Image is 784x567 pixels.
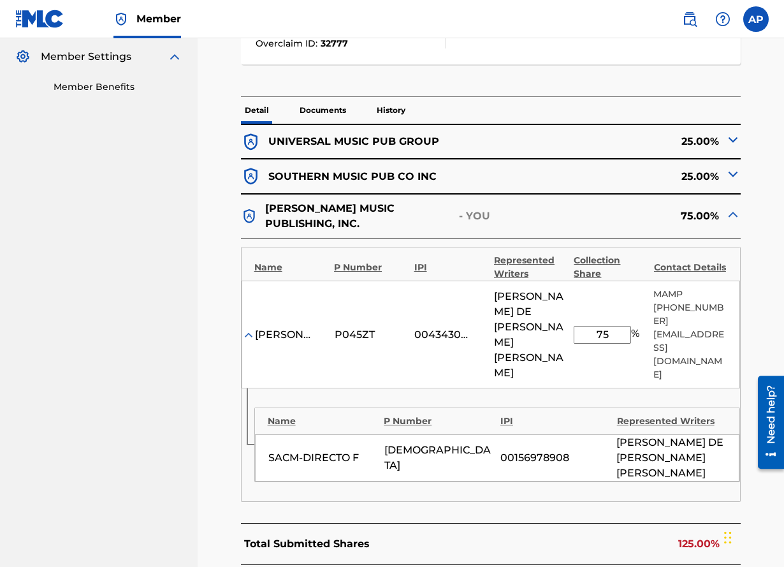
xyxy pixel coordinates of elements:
img: Top Rightsholder [113,11,129,27]
span: Member Settings [41,49,131,64]
span: 32777 [321,38,348,49]
img: expand-cell-toggle [242,328,255,341]
div: IPI [500,415,611,428]
img: dfb38c8551f6dcc1ac04.svg [241,132,261,152]
img: Member Settings [15,49,31,64]
p: - YOU [459,209,491,224]
div: Drag [724,519,732,557]
div: Collection Share [574,254,647,281]
div: Help [710,6,736,32]
div: P Number [334,261,407,274]
img: expand [167,49,182,64]
div: 25.00% [491,166,741,186]
img: dfb38c8551f6dcc1ac04.svg [241,166,261,186]
span: Overclaim ID : [256,38,321,49]
div: Represented Writers [617,415,727,428]
p: Detail [241,97,273,124]
p: [EMAIL_ADDRESS][DOMAIN_NAME] [653,328,727,381]
img: expand-cell-toggle [725,166,741,182]
p: 125.00% [678,536,720,552]
img: search [682,11,697,27]
p: History [373,97,409,124]
a: Member Benefits [54,80,182,94]
span: [PERSON_NAME] DE [PERSON_NAME] [PERSON_NAME] [494,289,567,381]
div: [DEMOGRAPHIC_DATA] [384,443,494,473]
iframe: Resource Center [748,371,784,474]
p: SOUTHERN MUSIC PUB CO INC [268,169,437,184]
p: Total Submitted Shares [244,536,370,552]
p: UNIVERSAL MUSIC PUB GROUP [268,134,439,149]
img: dfb38c8551f6dcc1ac04.svg [241,208,258,225]
p: [PHONE_NUMBER] [653,301,727,328]
p: MAMP [653,288,727,301]
img: help [715,11,730,27]
div: Contact Details [654,261,727,274]
iframe: Chat Widget [720,506,784,567]
div: P Number [384,415,494,428]
span: % [631,326,642,344]
div: Represented Writers [494,254,567,281]
span: Member [136,11,181,26]
img: expand-cell-toggle [725,132,741,147]
p: Documents [296,97,350,124]
p: [PERSON_NAME] MUSIC PUBLISHING, INC. [265,201,456,232]
div: 75.00% [491,201,741,232]
div: SACM-DIRECTO F [268,450,378,466]
div: 00156978908 [500,450,610,466]
div: 25.00% [491,132,741,152]
div: Name [268,415,378,428]
a: Public Search [677,6,702,32]
img: expand-cell-toggle [725,207,741,222]
span: [PERSON_NAME] DE [PERSON_NAME] [PERSON_NAME] [616,435,726,481]
div: Name [254,261,328,274]
img: MLC Logo [15,10,64,28]
div: User Menu [743,6,769,32]
div: IPI [414,261,488,274]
